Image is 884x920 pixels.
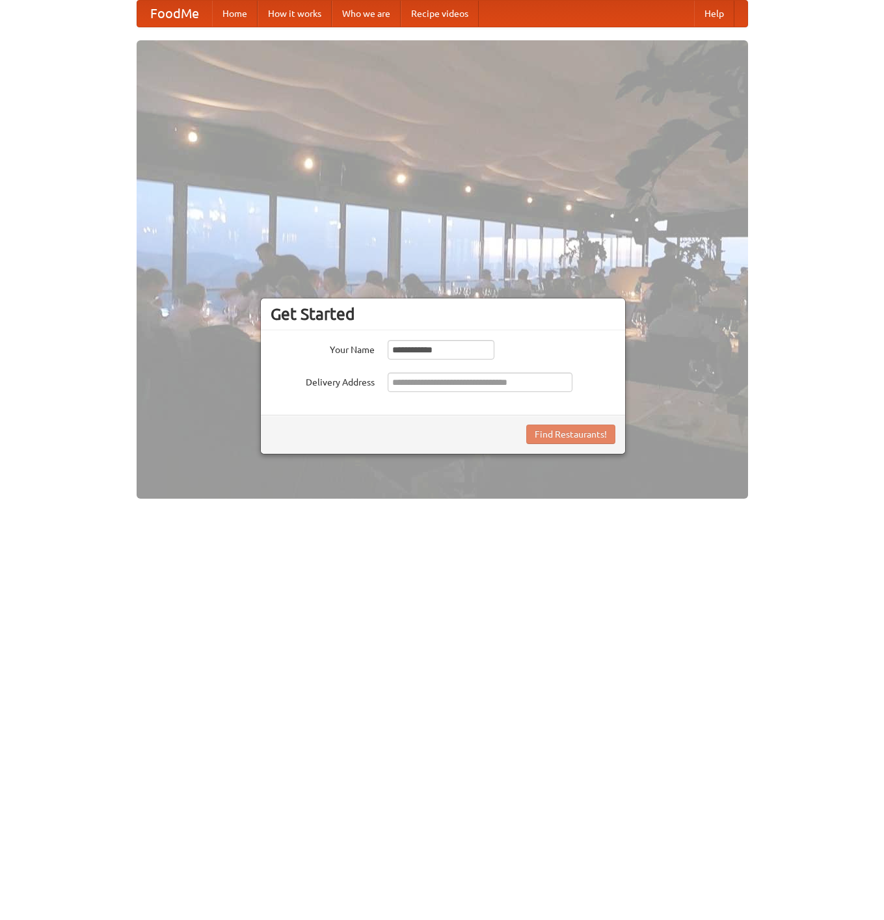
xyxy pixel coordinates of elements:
[137,1,212,27] a: FoodMe
[694,1,734,27] a: Help
[271,304,615,324] h3: Get Started
[271,373,375,389] label: Delivery Address
[401,1,479,27] a: Recipe videos
[271,340,375,356] label: Your Name
[526,425,615,444] button: Find Restaurants!
[332,1,401,27] a: Who we are
[258,1,332,27] a: How it works
[212,1,258,27] a: Home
